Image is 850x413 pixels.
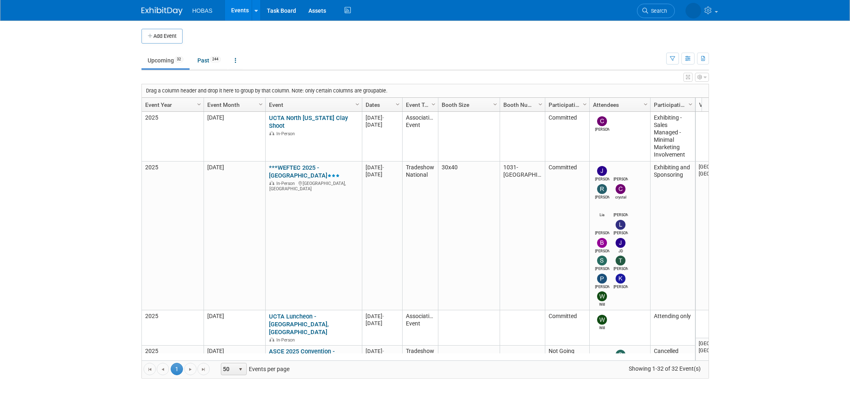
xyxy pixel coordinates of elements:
[429,98,438,110] a: Column Settings
[621,363,708,374] span: Showing 1-32 of 32 Event(s)
[200,366,207,373] span: Go to the last page
[438,162,500,310] td: 30x40
[537,101,544,108] span: Column Settings
[353,98,362,110] a: Column Settings
[276,337,297,343] span: In-Person
[616,274,625,284] img: Krzysztof Kwiatkowski
[207,98,260,112] a: Event Month
[366,114,398,121] div: [DATE]
[614,230,628,236] div: Lindsey Thiele
[614,284,628,290] div: Krzysztof Kwiatkowski
[157,363,169,375] a: Go to the previous page
[144,363,156,375] a: Go to the first page
[382,348,384,354] span: -
[394,101,401,108] span: Column Settings
[402,162,438,310] td: Tradeshow National
[204,162,265,310] td: [DATE]
[269,313,329,336] a: UCTA Luncheon - [GEOGRAPHIC_DATA], [GEOGRAPHIC_DATA]
[595,325,609,331] div: Will Stafford
[142,346,204,387] td: 2025
[269,181,274,185] img: In-Person Event
[545,112,589,162] td: Committed
[593,98,645,112] a: Attendees
[187,366,194,373] span: Go to the next page
[581,101,588,108] span: Column Settings
[204,310,265,345] td: [DATE]
[614,194,628,200] div: crystal guevara
[595,176,609,182] div: Jeffrey LeBlanc
[597,166,607,176] img: Jeffrey LeBlanc
[641,98,650,110] a: Column Settings
[269,337,274,341] img: In-Person Event
[160,366,166,373] span: Go to the previous page
[195,98,204,110] a: Column Settings
[597,220,607,230] img: Connor Munk, PE
[545,346,589,387] td: Not Going
[269,114,348,129] a: UCTA North [US_STATE] Clay Shoot
[382,313,384,319] span: -
[642,101,649,108] span: Column Settings
[536,98,545,110] a: Column Settings
[616,256,625,265] img: Ted Woolsey
[237,366,244,373] span: select
[146,366,153,373] span: Go to the first page
[221,363,235,375] span: 50
[382,115,384,121] span: -
[595,126,609,132] div: Cole Grinnell
[616,238,625,248] img: JD Demore
[257,101,264,108] span: Column Settings
[616,166,625,176] img: Jerry Peck
[699,98,727,112] a: Venue Location
[430,101,437,108] span: Column Settings
[686,98,695,110] a: Column Settings
[614,176,628,182] div: Jerry Peck
[597,315,607,325] img: Will Stafford
[614,265,628,272] div: Ted Woolsey
[442,98,494,112] a: Booth Size
[402,112,438,162] td: Association Event
[269,98,357,112] a: Event
[197,363,210,375] a: Go to the last page
[366,121,398,128] div: [DATE]
[141,53,190,68] a: Upcoming32
[269,348,351,371] a: ASCE 2025 Convention - [GEOGRAPHIC_DATA]: MAJOR TBD
[366,164,398,171] div: [DATE]
[503,98,540,112] a: Booth Number
[204,112,265,162] td: [DATE]
[382,164,384,171] span: -
[171,363,183,375] span: 1
[210,56,221,62] span: 244
[616,202,625,212] img: Jim Mahony
[145,98,198,112] a: Event Year
[614,248,628,254] div: JD Demore
[549,98,584,112] a: Participation
[196,101,202,108] span: Column Settings
[269,164,340,179] a: ***WEFTEC 2025 - [GEOGRAPHIC_DATA]
[597,291,607,301] img: Will Stafford
[597,238,607,248] img: Bijan Khamanian
[696,338,733,380] td: [GEOGRAPHIC_DATA], [GEOGRAPHIC_DATA]
[648,8,667,14] span: Search
[491,98,500,110] a: Column Settings
[393,98,402,110] a: Column Settings
[637,4,675,18] a: Search
[204,346,265,387] td: [DATE]
[269,131,274,135] img: In-Person Event
[141,29,183,44] button: Add Event
[654,98,690,112] a: Participation Type
[174,56,183,62] span: 32
[545,310,589,345] td: Committed
[256,98,265,110] a: Column Settings
[366,320,398,327] div: [DATE]
[595,301,609,307] div: Will Stafford
[595,248,609,254] div: Bijan Khamanian
[366,348,398,355] div: [DATE]
[191,53,227,68] a: Past244
[616,184,625,194] img: crystal guevara
[597,184,607,194] img: Rene Garcia
[276,181,297,186] span: In-Person
[616,220,625,230] img: Lindsey Thiele
[184,363,197,375] a: Go to the next page
[402,310,438,345] td: Association Event
[354,101,361,108] span: Column Settings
